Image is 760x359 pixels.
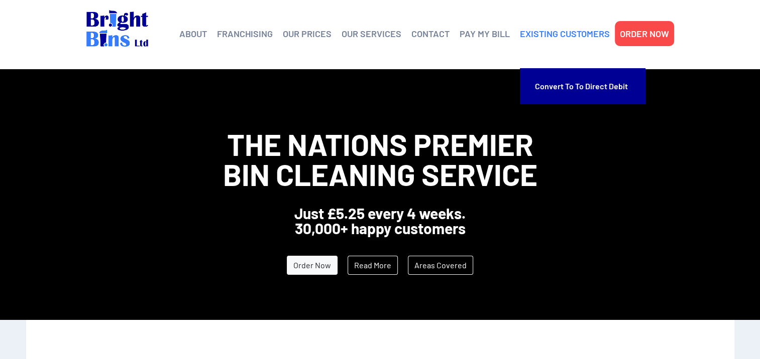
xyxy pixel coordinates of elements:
span: The Nations Premier Bin Cleaning Service [223,126,537,192]
a: CONTACT [411,26,450,41]
a: Read More [348,256,398,275]
a: Convert to To Direct Debit [535,73,630,99]
a: ORDER NOW [620,26,669,41]
a: PAY MY BILL [460,26,510,41]
a: Areas Covered [408,256,473,275]
a: Order Now [287,256,338,275]
a: OUR SERVICES [342,26,401,41]
a: EXISTING CUSTOMERS [520,26,610,41]
a: OUR PRICES [283,26,332,41]
a: FRANCHISING [217,26,273,41]
a: ABOUT [179,26,207,41]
